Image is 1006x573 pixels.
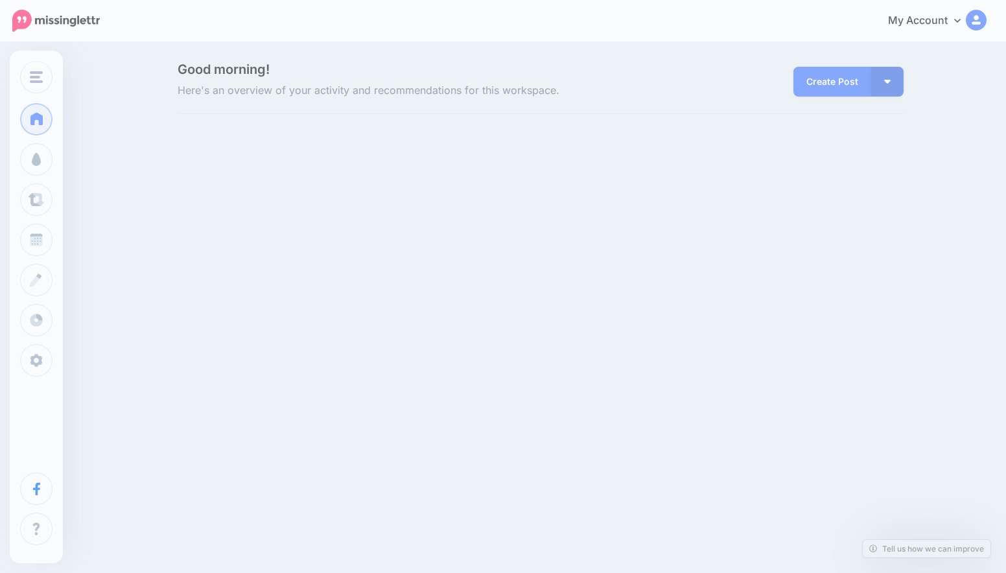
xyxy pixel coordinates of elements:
[875,5,987,37] a: My Account
[793,67,871,97] a: Create Post
[178,82,655,99] span: Here's an overview of your activity and recommendations for this workspace.
[884,80,891,84] img: arrow-down-white.png
[863,540,990,557] a: Tell us how we can improve
[178,62,270,77] span: Good morning!
[12,10,100,32] img: Missinglettr
[30,71,43,83] img: menu.png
